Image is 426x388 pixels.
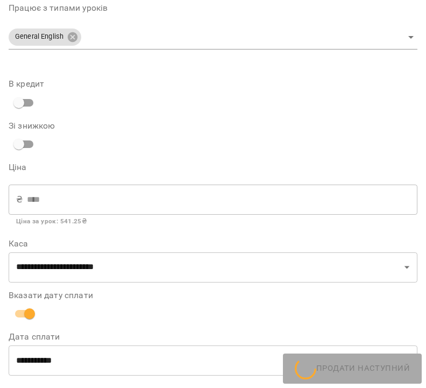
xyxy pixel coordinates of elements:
[9,333,417,341] label: Дата сплати
[9,4,417,12] label: Працює з типами уроків
[9,32,70,42] span: General English
[9,25,417,50] div: General English
[9,291,417,300] label: Вказати дату сплати
[9,80,417,88] label: В кредит
[9,163,417,172] label: Ціна
[9,29,81,46] div: General English
[16,193,23,206] p: ₴
[9,239,417,248] label: Каса
[16,217,87,225] b: Ціна за урок : 541.25 ₴
[9,122,417,130] label: Зі знижкою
